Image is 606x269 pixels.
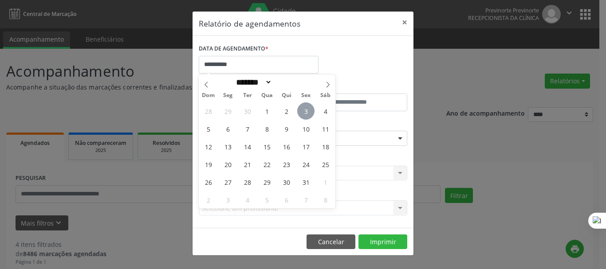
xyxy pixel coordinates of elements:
button: Cancelar [307,234,355,250]
label: DATA DE AGENDAMENTO [199,42,268,56]
span: Outubro 6, 2025 [219,120,236,137]
input: Year [272,78,301,87]
span: Novembro 2, 2025 [200,191,217,208]
span: Outubro 9, 2025 [278,120,295,137]
span: Outubro 31, 2025 [297,173,315,191]
button: Close [396,12,413,33]
span: Outubro 28, 2025 [239,173,256,191]
span: Outubro 30, 2025 [278,173,295,191]
span: Outubro 13, 2025 [219,138,236,155]
span: Outubro 3, 2025 [297,102,315,120]
span: Outubro 4, 2025 [317,102,334,120]
span: Outubro 20, 2025 [219,156,236,173]
span: Outubro 14, 2025 [239,138,256,155]
span: Outubro 27, 2025 [219,173,236,191]
span: Outubro 24, 2025 [297,156,315,173]
span: Novembro 3, 2025 [219,191,236,208]
span: Outubro 17, 2025 [297,138,315,155]
span: Outubro 12, 2025 [200,138,217,155]
span: Novembro 5, 2025 [258,191,275,208]
span: Outubro 29, 2025 [258,173,275,191]
span: Outubro 2, 2025 [278,102,295,120]
span: Dom [199,93,218,98]
span: Outubro 26, 2025 [200,173,217,191]
span: Outubro 7, 2025 [239,120,256,137]
span: Novembro 8, 2025 [317,191,334,208]
span: Outubro 23, 2025 [278,156,295,173]
span: Outubro 21, 2025 [239,156,256,173]
span: Novembro 4, 2025 [239,191,256,208]
label: ATÉ [305,80,407,94]
span: Outubro 10, 2025 [297,120,315,137]
span: Seg [218,93,238,98]
span: Setembro 28, 2025 [200,102,217,120]
span: Outubro 19, 2025 [200,156,217,173]
span: Novembro 7, 2025 [297,191,315,208]
button: Imprimir [358,234,407,250]
span: Outubro 8, 2025 [258,120,275,137]
span: Setembro 30, 2025 [239,102,256,120]
span: Outubro 25, 2025 [317,156,334,173]
h5: Relatório de agendamentos [199,18,300,29]
span: Outubro 5, 2025 [200,120,217,137]
span: Sáb [316,93,335,98]
span: Qua [257,93,277,98]
span: Setembro 29, 2025 [219,102,236,120]
span: Outubro 18, 2025 [317,138,334,155]
span: Outubro 11, 2025 [317,120,334,137]
span: Qui [277,93,296,98]
select: Month [233,78,272,87]
span: Outubro 1, 2025 [258,102,275,120]
span: Sex [296,93,316,98]
span: Ter [238,93,257,98]
span: Outubro 22, 2025 [258,156,275,173]
span: Outubro 16, 2025 [278,138,295,155]
span: Novembro 6, 2025 [278,191,295,208]
span: Novembro 1, 2025 [317,173,334,191]
span: Outubro 15, 2025 [258,138,275,155]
